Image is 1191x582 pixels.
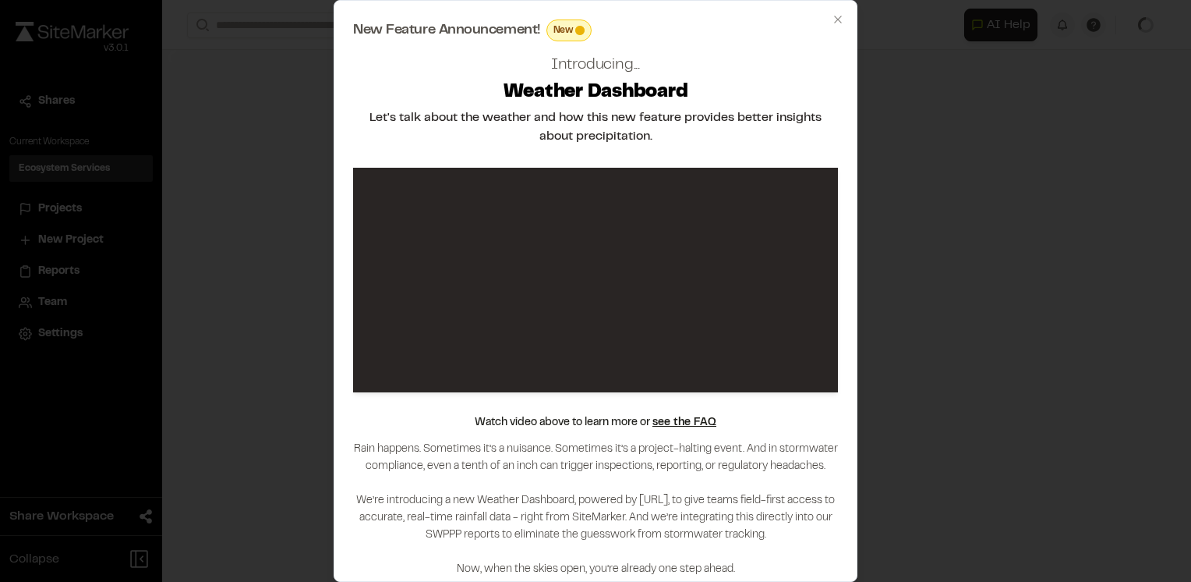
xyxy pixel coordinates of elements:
[551,54,640,77] h2: Introducing...
[353,441,838,578] p: Rain happens. Sometimes it’s a nuisance. Sometimes it’s a project-halting event. And in stormwate...
[575,26,585,35] span: This feature is brand new! Enjoy!
[353,108,838,146] h2: Let's talk about the weather and how this new feature provides better insights about precipitation.
[652,418,716,428] a: see the FAQ
[504,80,688,105] h2: Weather Dashboard
[553,23,573,37] span: New
[475,414,716,431] p: Watch video above to learn more or
[353,23,540,37] span: New Feature Announcement!
[546,20,592,41] div: This feature is brand new! Enjoy!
